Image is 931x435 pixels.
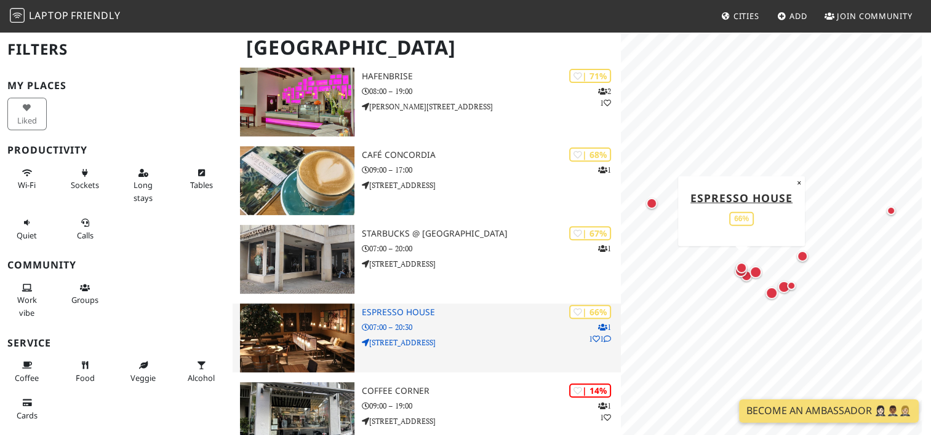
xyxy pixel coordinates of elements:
p: 1 [598,164,611,176]
span: Group tables [71,294,98,305]
a: Espresso House | 66% 111 Espresso House 07:00 – 20:30 [STREET_ADDRESS] [233,304,620,372]
button: Sockets [66,163,105,195]
h3: Starbucks @ [GEOGRAPHIC_DATA] [362,229,620,239]
div: | 14% [569,383,611,398]
h3: My Places [7,80,225,92]
a: Hafenbrise | 71% 21 Hafenbrise 08:00 – 19:00 [PERSON_NAME][STREET_ADDRESS] [233,68,620,136]
div: Map marker [747,264,764,281]
button: Groups [66,278,105,310]
button: Alcohol [182,355,222,388]
p: 1 [598,243,611,254]
button: Work vibe [7,278,47,323]
a: LaptopFriendly LaptopFriendly [10,6,121,27]
button: Wi-Fi [7,163,47,195]
button: Long stays [124,163,163,208]
button: Coffee [7,355,47,388]
div: Map marker [763,284,780,302]
div: Map marker [644,195,660,211]
span: Work-friendly tables [190,179,213,190]
a: Join Community [820,5,917,27]
p: 07:00 – 20:00 [362,243,620,254]
p: [STREET_ADDRESS] [362,337,620,348]
p: 1 1 1 [589,321,611,345]
img: Café Concordia [240,146,354,215]
div: Map marker [784,278,799,293]
button: Close popup [793,176,805,189]
a: Espresso House [690,190,793,205]
p: [PERSON_NAME][STREET_ADDRESS] [362,101,620,112]
span: Power sockets [71,179,99,190]
span: Alcohol [188,372,215,383]
p: [STREET_ADDRESS] [362,179,620,191]
span: Food [76,372,95,383]
span: Cities [733,10,759,22]
button: Calls [66,213,105,245]
p: [STREET_ADDRESS] [362,415,620,427]
button: Food [66,355,105,388]
img: Hafenbrise [240,68,354,136]
img: Starbucks @ Marktstraße [240,225,354,294]
span: Join Community [837,10,913,22]
div: Map marker [738,268,754,284]
p: 09:00 – 17:00 [362,164,620,176]
button: Tables [182,163,222,195]
div: Map marker [732,262,749,280]
a: Cities [716,5,764,27]
div: | 67% [569,226,611,240]
div: Map marker [733,260,749,276]
p: 08:00 – 19:00 [362,85,620,97]
p: 09:00 – 19:00 [362,400,620,412]
span: Stable Wi-Fi [18,179,36,190]
h3: Community [7,259,225,271]
a: Café Concordia | 68% 1 Café Concordia 09:00 – 17:00 [STREET_ADDRESS] [233,146,620,215]
span: Video/audio calls [77,230,94,241]
div: 66% [729,211,754,225]
span: Credit cards [17,410,38,421]
p: 07:00 – 20:30 [362,321,620,333]
div: | 68% [569,147,611,162]
span: Add [789,10,807,22]
a: Add [772,5,812,27]
button: Quiet [7,213,47,245]
h2: Filters [7,31,225,68]
p: 2 1 [598,85,611,109]
span: Friendly [71,9,120,22]
span: Veggie [130,372,156,383]
h3: Coffee Corner [362,386,620,396]
div: Map marker [884,203,898,218]
h3: Espresso House [362,307,620,318]
img: Espresso House [240,304,354,372]
p: 1 1 [598,400,611,423]
h3: Café Concordia [362,150,620,160]
span: Laptop [29,9,69,22]
span: People working [17,294,37,318]
button: Cards [7,393,47,425]
span: Coffee [15,372,39,383]
h3: Service [7,337,225,349]
h1: [GEOGRAPHIC_DATA] [236,31,618,65]
span: Quiet [17,230,37,241]
img: LaptopFriendly [10,8,25,23]
button: Veggie [124,355,163,388]
div: Map marker [794,248,810,264]
div: Map marker [775,278,793,296]
h3: Productivity [7,144,225,156]
p: [STREET_ADDRESS] [362,258,620,270]
span: Long stays [134,179,153,203]
a: Starbucks @ Marktstraße | 67% 1 Starbucks @ [GEOGRAPHIC_DATA] 07:00 – 20:00 [STREET_ADDRESS] [233,225,620,294]
div: | 66% [569,305,611,319]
